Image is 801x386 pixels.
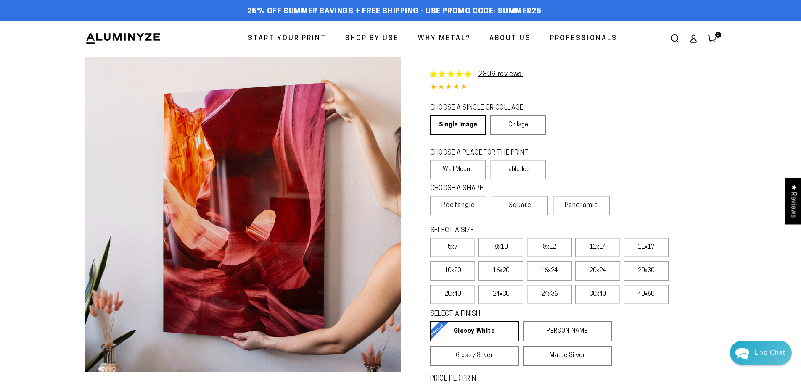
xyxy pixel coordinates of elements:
span: Start Your Print [248,33,326,45]
label: Wall Mount [430,160,486,179]
a: About Us [483,28,537,50]
label: 24x30 [478,285,523,304]
legend: CHOOSE A SINGLE OR COLLAGE [430,103,539,113]
span: 2 [717,32,719,38]
legend: CHOOSE A PLACE FOR THE PRINT [430,148,538,158]
legend: SELECT A SIZE [430,226,598,236]
a: Shop By Use [339,28,405,50]
span: Panoramic [565,202,598,209]
a: 2309 reviews. [478,71,523,78]
legend: CHOOSE A SHAPE [430,184,539,194]
a: [PERSON_NAME] [523,321,612,341]
a: Professionals [544,28,624,50]
label: 20x40 [430,285,475,304]
label: 24x36 [527,285,572,304]
div: 4.85 out of 5.0 stars [430,81,716,94]
a: Start Your Print [242,28,333,50]
span: About Us [489,33,531,45]
span: Rectangle [441,200,475,210]
span: Shop By Use [345,33,399,45]
label: 5x7 [430,238,475,257]
label: 16x20 [478,261,523,281]
span: Professionals [550,33,617,45]
label: 16x24 [527,261,572,281]
label: 8x10 [478,238,523,257]
a: Glossy Silver [430,346,519,366]
label: PRICE PER PRINT [430,374,716,384]
label: 8x12 [527,238,572,257]
img: Aluminyze [85,32,161,45]
div: Contact Us Directly [754,341,785,365]
label: 40x60 [624,285,669,304]
label: 20x30 [624,261,669,281]
label: 30x40 [575,285,620,304]
a: Glossy White [430,321,519,341]
label: 11x14 [575,238,620,257]
summary: Search our site [666,29,684,48]
label: Table Top [490,160,546,179]
div: Click to open Judge.me floating reviews tab [785,178,801,224]
span: Square [508,200,531,210]
div: Chat widget toggle [730,341,792,365]
a: Collage [490,115,546,135]
a: Matte Silver [523,346,612,366]
label: 11x17 [624,238,669,257]
a: Why Metal? [412,28,477,50]
span: 25% off Summer Savings + Free Shipping - Use Promo Code: SUMMER25 [247,7,542,16]
label: 10x20 [430,261,475,281]
span: Why Metal? [418,33,471,45]
legend: SELECT A FINISH [430,310,592,319]
a: Single Image [430,115,486,135]
label: 20x24 [575,261,620,281]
